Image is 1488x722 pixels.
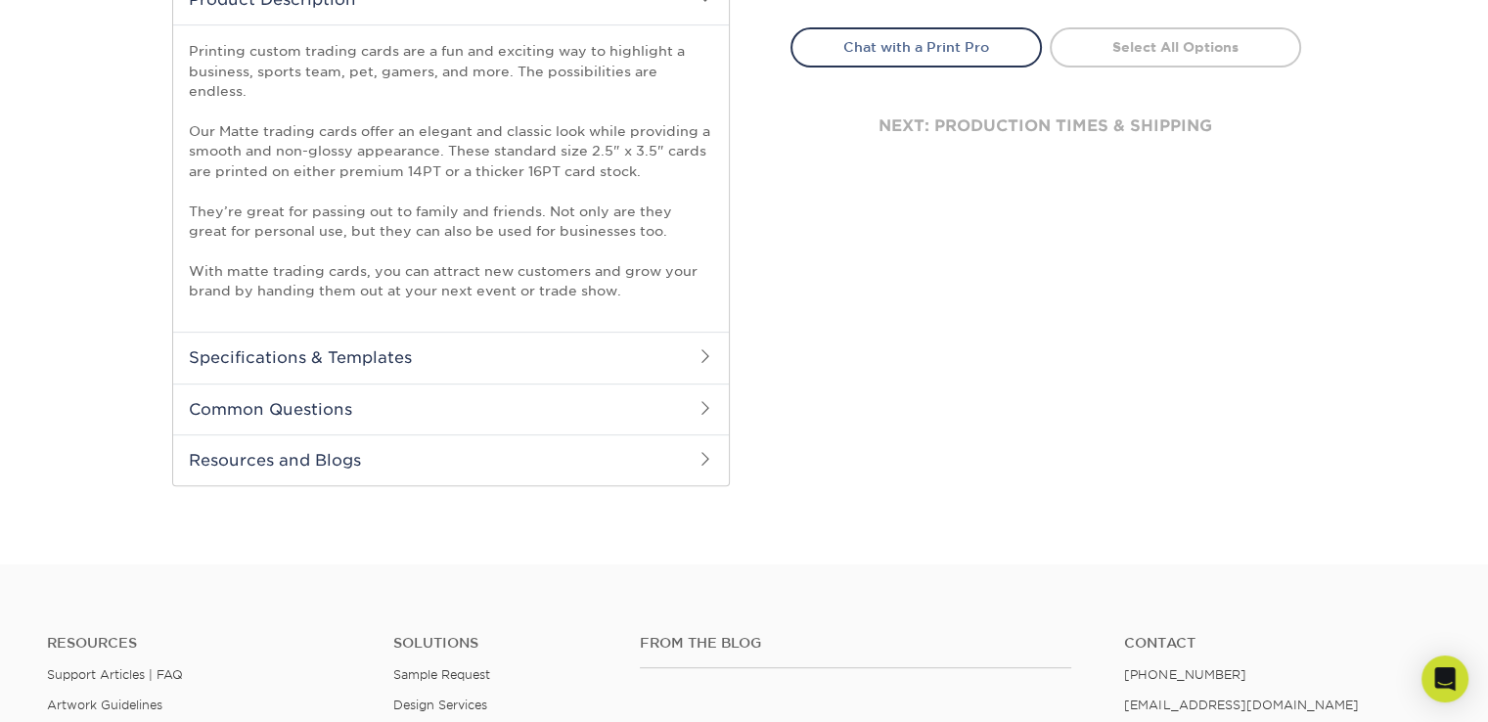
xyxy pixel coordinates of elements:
[47,635,364,652] h4: Resources
[1124,698,1358,712] a: [EMAIL_ADDRESS][DOMAIN_NAME]
[393,698,487,712] a: Design Services
[790,27,1042,67] a: Chat with a Print Pro
[640,635,1071,652] h4: From the Blog
[1421,655,1468,702] div: Open Intercom Messenger
[1124,635,1441,652] a: Contact
[1124,667,1245,682] a: [PHONE_NUMBER]
[173,384,729,434] h2: Common Questions
[790,68,1301,185] div: next: production times & shipping
[393,635,611,652] h4: Solutions
[173,434,729,485] h2: Resources and Blogs
[173,332,729,383] h2: Specifications & Templates
[1050,27,1301,67] a: Select All Options
[393,667,490,682] a: Sample Request
[189,41,713,300] p: Printing custom trading cards are a fun and exciting way to highlight a business, sports team, pe...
